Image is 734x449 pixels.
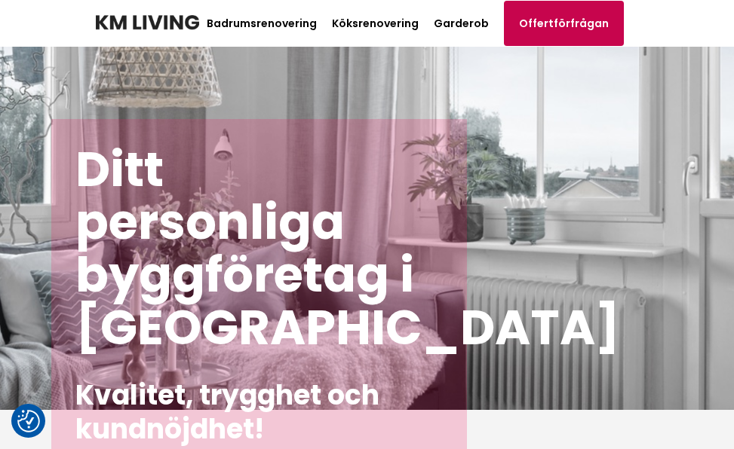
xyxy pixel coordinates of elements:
h2: Kvalitet, trygghet och kundnöjdhet! [75,378,443,446]
a: Garderob [434,16,489,31]
img: Revisit consent button [17,410,40,432]
button: Samtyckesinställningar [17,410,40,432]
a: Badrumsrenovering [207,16,317,31]
a: Offertförfrågan [504,1,624,46]
a: Köksrenovering [332,16,419,31]
h1: Ditt personliga byggföretag i [GEOGRAPHIC_DATA] [75,143,443,354]
img: KM Living [96,15,199,30]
